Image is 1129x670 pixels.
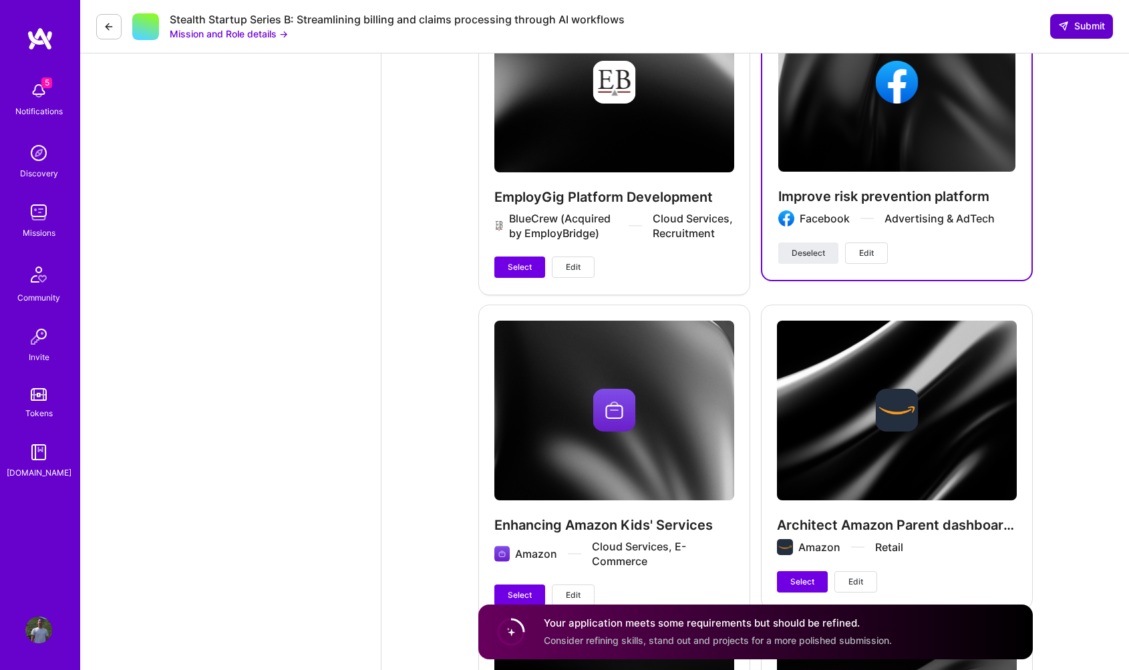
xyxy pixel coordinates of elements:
[7,466,71,480] div: [DOMAIN_NAME]
[859,247,874,259] span: Edit
[552,584,595,606] button: Edit
[25,406,53,420] div: Tokens
[860,218,874,219] img: divider
[22,617,55,643] a: User Avatar
[170,13,625,27] div: Stealth Startup Series B: Streamlining billing and claims processing through AI workflows
[566,589,581,601] span: Edit
[544,617,892,631] h4: Your application meets some requirements but should be refined.
[20,166,58,180] div: Discovery
[23,259,55,291] img: Community
[25,77,52,104] img: bell
[800,211,995,226] div: Facebook Advertising & AdTech
[104,21,114,32] i: icon LeftArrowDark
[41,77,52,88] span: 5
[15,104,63,118] div: Notifications
[1058,21,1069,31] i: icon SendLight
[790,576,814,588] span: Select
[792,247,825,259] span: Deselect
[25,140,52,166] img: discovery
[508,261,532,273] span: Select
[1050,14,1113,38] button: Submit
[25,439,52,466] img: guide book
[25,199,52,226] img: teamwork
[544,635,892,646] span: Consider refining skills, stand out and projects for a more polished submission.
[494,584,545,606] button: Select
[29,350,49,364] div: Invite
[508,589,532,601] span: Select
[23,226,55,240] div: Missions
[1050,14,1113,38] div: null
[1058,19,1105,33] span: Submit
[778,188,1015,205] h4: Improve risk prevention platform
[848,576,863,588] span: Edit
[834,571,877,593] button: Edit
[17,291,60,305] div: Community
[170,27,288,41] button: Mission and Role details →
[25,323,52,350] img: Invite
[566,261,581,273] span: Edit
[778,210,794,226] img: Company logo
[27,27,53,51] img: logo
[31,388,47,401] img: tokens
[494,257,545,278] button: Select
[845,242,888,264] button: Edit
[778,242,838,264] button: Deselect
[777,571,828,593] button: Select
[25,617,52,643] img: User Avatar
[552,257,595,278] button: Edit
[875,61,918,104] img: Company logo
